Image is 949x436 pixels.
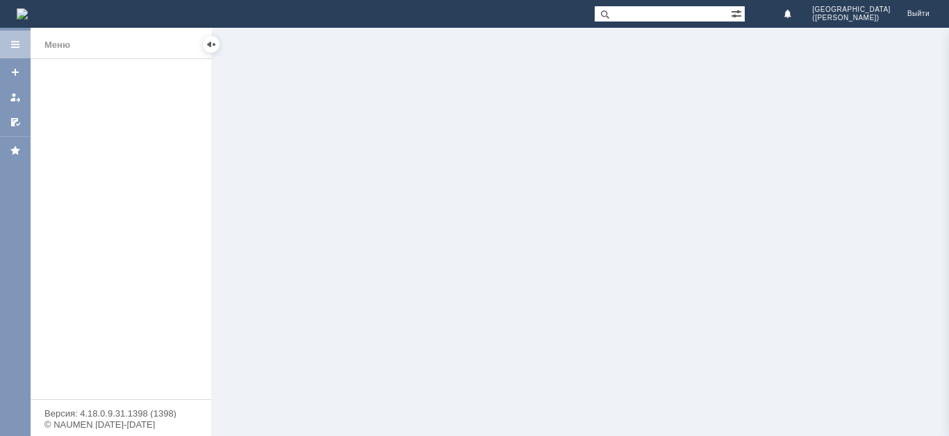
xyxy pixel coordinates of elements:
span: [GEOGRAPHIC_DATA] [812,6,891,14]
div: Меню [44,37,70,53]
div: Скрыть меню [203,36,220,53]
div: Версия: 4.18.0.9.31.1398 (1398) [44,409,197,418]
a: Перейти на домашнюю страницу [17,8,28,19]
span: Расширенный поиск [731,6,745,19]
span: ([PERSON_NAME]) [812,14,891,22]
img: logo [17,8,28,19]
div: © NAUMEN [DATE]-[DATE] [44,420,197,429]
